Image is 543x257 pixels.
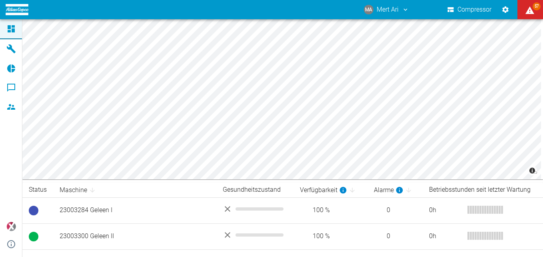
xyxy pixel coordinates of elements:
[22,19,541,179] canvas: Map
[223,230,287,240] div: No data
[6,4,28,15] img: logo
[60,185,98,195] span: Maschine
[423,183,543,197] th: Betriebsstunden seit letzter Wartung
[533,2,541,10] span: 57
[300,206,361,215] span: 100 %
[498,2,513,17] button: Einstellungen
[22,183,53,197] th: Status
[446,2,493,17] button: Compressor
[6,222,16,231] img: Xplore Logo
[29,232,38,241] span: Betrieb
[216,183,293,197] th: Gesundheitszustand
[374,206,417,215] span: 0
[364,5,373,14] div: MA
[300,185,347,195] div: berechnet für die letzten 7 Tage
[29,206,38,215] span: Betriebsbereit
[429,206,461,215] div: 0 h
[53,197,216,223] td: 23003284 Geleen I
[53,223,216,249] td: 23003300 Geleen II
[429,232,461,241] div: 0 h
[300,232,361,241] span: 100 %
[374,232,417,241] span: 0
[363,2,410,17] button: mert.ari@atlascopco.com
[374,185,403,195] div: berechnet für die letzten 7 Tage
[223,204,287,214] div: No data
